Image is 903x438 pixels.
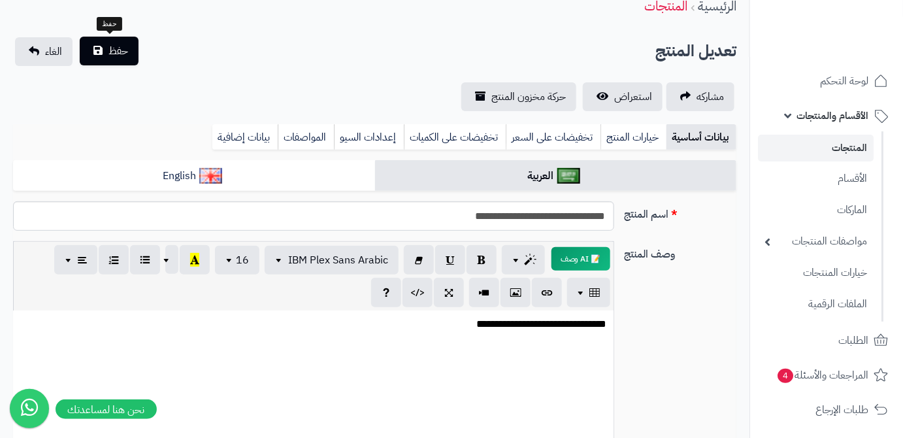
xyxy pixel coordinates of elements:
button: IBM Plex Sans Arabic [265,246,399,275]
button: حفظ [80,37,139,65]
a: حركة مخزون المنتج [461,82,576,111]
a: المواصفات [278,124,334,150]
a: المنتجات [758,135,874,161]
a: الملفات الرقمية [758,290,874,318]
span: استعراض [614,89,652,105]
a: الطلبات [758,325,895,356]
a: تخفيضات على السعر [506,124,600,150]
label: اسم المنتج [619,201,742,222]
a: خيارات المنتجات [758,259,874,287]
a: العربية [375,160,737,192]
a: طلبات الإرجاع [758,394,895,426]
a: بيانات أساسية [666,124,736,150]
a: خيارات المنتج [600,124,666,150]
img: العربية [557,168,580,184]
button: 📝 AI وصف [551,247,610,271]
a: مشاركه [666,82,734,111]
span: حركة مخزون المنتج [491,89,566,105]
a: لوحة التحكم [758,65,895,97]
a: تخفيضات على الكميات [404,124,506,150]
a: الماركات [758,196,874,224]
span: الأقسام والمنتجات [796,107,868,125]
a: بيانات إضافية [212,124,278,150]
span: 4 [778,368,793,382]
a: استعراض [583,82,663,111]
a: الغاء [15,37,73,66]
a: English [13,160,375,192]
span: طلبات الإرجاع [815,401,868,419]
span: 16 [236,252,249,268]
span: IBM Plex Sans Arabic [288,252,388,268]
a: إعدادات السيو [334,124,404,150]
span: المراجعات والأسئلة [776,366,868,384]
span: مشاركه [697,89,724,105]
span: الطلبات [838,331,868,350]
a: الأقسام [758,165,874,193]
button: 16 [215,246,259,275]
a: مواصفات المنتجات [758,227,874,256]
img: logo-2.png [814,10,891,37]
label: وصف المنتج [619,241,742,262]
h2: تعديل المنتج [655,38,736,65]
div: حفظ [97,17,122,31]
span: لوحة التحكم [820,72,868,90]
span: الغاء [45,44,62,59]
img: English [199,168,222,184]
span: حفظ [108,43,128,59]
a: المراجعات والأسئلة4 [758,360,895,391]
